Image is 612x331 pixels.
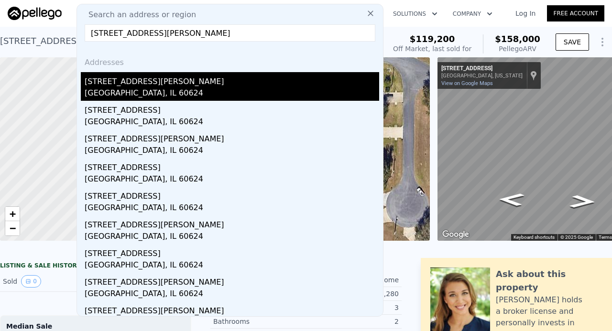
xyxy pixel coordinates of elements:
div: [STREET_ADDRESS] [85,101,379,116]
div: Median Sale [6,321,185,331]
a: Open this area in Google Maps (opens a new window) [440,228,471,241]
div: [GEOGRAPHIC_DATA], [US_STATE] [441,73,523,79]
div: Pellego ARV [495,44,540,53]
span: © 2025 Google [560,235,593,240]
div: [GEOGRAPHIC_DATA], IL 60624 [85,87,379,101]
a: Zoom in [5,207,20,221]
img: Google [440,228,471,241]
div: Addresses [81,49,379,72]
button: Solutions [385,5,445,22]
button: SAVE [556,33,589,51]
div: [GEOGRAPHIC_DATA], IL 60624 [85,202,379,215]
div: [STREET_ADDRESS][PERSON_NAME] [85,129,379,145]
input: Enter an address, city, region, neighborhood or zip code [85,24,375,42]
span: $158,000 [495,34,540,44]
a: View on Google Maps [441,80,493,86]
div: [STREET_ADDRESS] [85,187,379,202]
div: [STREET_ADDRESS][PERSON_NAME] [85,72,379,87]
path: Go North, SE 68th Ct [487,190,535,209]
div: [STREET_ADDRESS] [85,158,379,173]
div: 2 [306,317,399,326]
div: Ask about this property [496,267,602,294]
div: [GEOGRAPHIC_DATA], IL 60624 [85,145,379,158]
button: Keyboard shortcuts [514,234,555,241]
img: Pellego [8,7,62,20]
button: Company [445,5,500,22]
a: Log In [504,9,547,18]
a: Terms (opens in new tab) [599,235,612,240]
div: [STREET_ADDRESS][PERSON_NAME] [85,215,379,231]
span: $119,200 [410,34,455,44]
div: Sold [3,275,88,288]
a: Show location on map [530,70,537,81]
div: [STREET_ADDRESS] [441,65,523,73]
div: [GEOGRAPHIC_DATA], IL 60624 [85,259,379,273]
div: [STREET_ADDRESS][PERSON_NAME] [85,273,379,288]
a: Free Account [547,5,604,21]
span: + [10,208,16,220]
button: View historical data [21,275,41,288]
span: − [10,222,16,234]
path: Go South, SE 68th Ct [559,192,607,211]
div: [GEOGRAPHIC_DATA], IL 60624 [85,288,379,301]
button: Show Options [593,32,612,52]
span: Search an address or region [81,9,196,21]
div: [GEOGRAPHIC_DATA], IL 60624 [85,231,379,244]
div: Off Market, last sold for [393,44,471,53]
div: [GEOGRAPHIC_DATA], IL 60624 [85,116,379,129]
a: Zoom out [5,221,20,235]
div: [GEOGRAPHIC_DATA], IL 60624 [85,173,379,187]
div: Bathrooms [213,317,306,326]
div: [STREET_ADDRESS] [85,244,379,259]
div: [STREET_ADDRESS][PERSON_NAME] [85,301,379,317]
